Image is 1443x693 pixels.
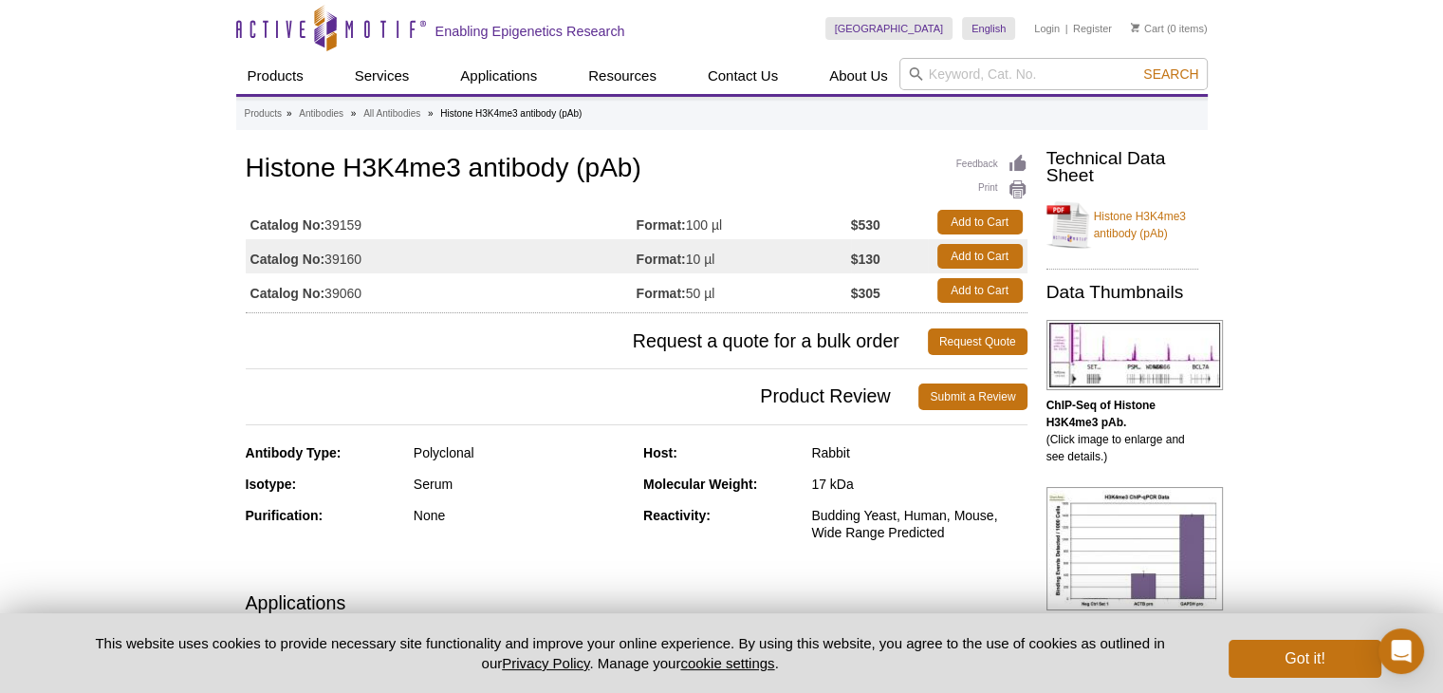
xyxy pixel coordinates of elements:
[696,58,789,94] a: Contact Us
[1378,628,1424,674] div: Open Intercom Messenger
[637,285,686,302] strong: Format:
[643,508,711,523] strong: Reactivity:
[1046,197,1198,253] a: Histone H3K4me3 antibody (pAb)
[1046,399,1156,429] b: ChIP-Seq of Histone H3K4me3 pAb.
[1131,17,1208,40] li: (0 items)
[956,154,1027,175] a: Feedback
[643,477,757,492] strong: Molecular Weight:
[351,108,357,119] li: »
[246,205,637,239] td: 39159
[1073,22,1112,35] a: Register
[680,655,774,671] button: cookie settings
[246,508,324,523] strong: Purification:
[1046,284,1198,301] h2: Data Thumbnails
[937,210,1023,234] a: Add to Cart
[246,477,297,492] strong: Isotype:
[246,328,928,355] span: Request a quote for a bulk order
[1229,640,1380,678] button: Got it!
[246,384,919,410] span: Product Review
[811,444,1027,461] div: Rabbit
[414,444,629,461] div: Polyclonal
[637,273,851,308] td: 50 µl
[1138,66,1204,83] button: Search
[246,239,637,273] td: 39160
[637,251,686,268] strong: Format:
[899,58,1208,90] input: Keyword, Cat. No.
[246,154,1027,186] h1: Histone H3K4me3 antibody (pAb)
[236,58,315,94] a: Products
[502,655,589,671] a: Privacy Policy
[250,285,325,302] strong: Catalog No:
[643,445,677,460] strong: Host:
[1046,397,1198,465] p: (Click image to enlarge and see details.)
[250,216,325,234] strong: Catalog No:
[343,58,421,94] a: Services
[1034,22,1060,35] a: Login
[435,23,625,40] h2: Enabling Epigenetics Research
[918,384,1027,410] a: Submit a Review
[637,239,851,273] td: 10 µl
[811,476,1027,493] div: 17 kDa
[1046,487,1223,610] img: Histone H3K4me3 antibody (pAb) tested by TIP-ChIP.
[851,285,880,302] strong: $305
[63,633,1198,673] p: This website uses cookies to provide necessary site functionality and improve your online experie...
[1131,22,1164,35] a: Cart
[449,58,548,94] a: Applications
[287,108,292,119] li: »
[637,205,851,239] td: 100 µl
[246,445,342,460] strong: Antibody Type:
[928,328,1027,355] a: Request Quote
[1143,66,1198,82] span: Search
[246,273,637,308] td: 39060
[414,476,629,493] div: Serum
[245,105,282,122] a: Products
[818,58,899,94] a: About Us
[937,244,1023,269] a: Add to Cart
[246,589,1027,617] h3: Applications
[414,507,629,524] div: None
[577,58,668,94] a: Resources
[637,216,686,234] strong: Format:
[363,105,420,122] a: All Antibodies
[825,17,953,40] a: [GEOGRAPHIC_DATA]
[1065,17,1068,40] li: |
[811,507,1027,541] div: Budding Yeast, Human, Mouse, Wide Range Predicted
[937,278,1023,303] a: Add to Cart
[1046,320,1223,390] img: Histone H3K4me3 antibody (pAb) tested by ChIP-Seq.
[851,251,880,268] strong: $130
[1046,150,1198,184] h2: Technical Data Sheet
[1131,23,1139,32] img: Your Cart
[851,216,880,234] strong: $530
[956,179,1027,200] a: Print
[962,17,1015,40] a: English
[299,105,343,122] a: Antibodies
[428,108,434,119] li: »
[250,251,325,268] strong: Catalog No:
[440,108,582,119] li: Histone H3K4me3 antibody (pAb)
